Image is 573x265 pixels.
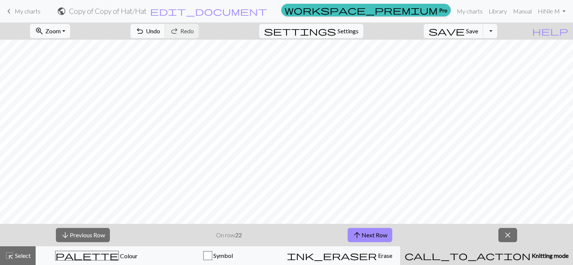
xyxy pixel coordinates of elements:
[285,5,438,15] span: workspace_premium
[130,24,165,38] button: Undo
[281,4,451,16] a: Pro
[4,6,13,16] span: keyboard_arrow_left
[212,252,233,259] span: Symbol
[35,26,44,36] span: zoom_in
[264,27,336,36] i: Settings
[279,246,400,265] button: Erase
[264,26,336,36] span: settings
[532,26,568,36] span: help
[535,4,568,19] a: HiNle M
[216,231,242,240] p: On row
[235,231,242,238] strong: 22
[69,7,147,15] h2: Copy of Copy of Hat / Hat
[55,250,118,261] span: palette
[510,4,535,19] a: Manual
[348,228,392,242] button: Next Row
[119,252,138,259] span: Colour
[5,250,14,261] span: highlight_alt
[400,246,573,265] button: Knitting mode
[135,26,144,36] span: undo
[56,228,110,242] button: Previous Row
[57,6,66,16] span: public
[337,27,358,36] span: Settings
[146,27,160,34] span: Undo
[503,230,512,240] span: close
[30,24,70,38] button: Zoom
[36,246,157,265] button: Colour
[45,27,61,34] span: Zoom
[14,252,31,259] span: Select
[429,26,465,36] span: save
[259,24,363,38] button: SettingsSettings
[61,230,70,240] span: arrow_downward
[150,6,267,16] span: edit_document
[4,5,40,18] a: My charts
[454,4,486,19] a: My charts
[15,7,40,15] span: My charts
[424,24,483,38] button: Save
[157,246,279,265] button: Symbol
[486,4,510,19] a: Library
[405,250,531,261] span: call_to_action
[466,27,478,34] span: Save
[287,250,377,261] span: ink_eraser
[531,252,568,259] span: Knitting mode
[377,252,392,259] span: Erase
[352,230,361,240] span: arrow_upward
